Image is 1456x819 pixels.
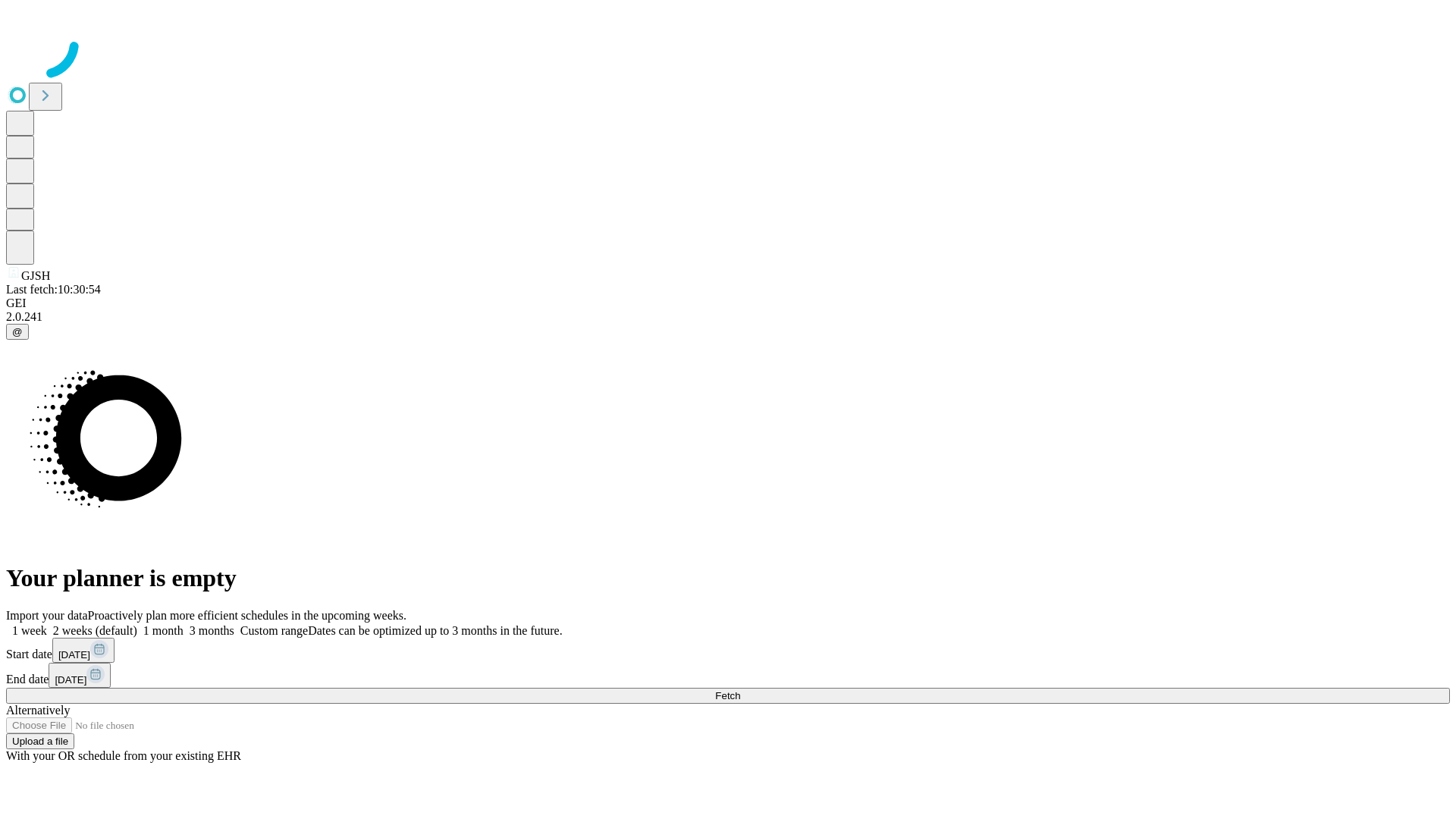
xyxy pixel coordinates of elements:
[58,649,90,661] span: [DATE]
[53,624,137,637] span: 2 weeks (default)
[143,624,184,637] span: 1 month
[12,624,47,637] span: 1 week
[240,624,308,637] span: Custom range
[715,690,740,701] span: Fetch
[21,269,50,282] span: GJSH
[6,638,1450,663] div: Start date
[6,688,1450,704] button: Fetch
[6,609,88,622] span: Import your data
[52,638,115,663] button: [DATE]
[12,326,23,337] span: @
[6,283,101,296] span: Last fetch: 10:30:54
[49,663,111,688] button: [DATE]
[6,663,1450,688] div: End date
[6,564,1450,592] h1: Your planner is empty
[308,624,562,637] span: Dates can be optimized up to 3 months in the future.
[55,674,86,686] span: [DATE]
[6,749,241,762] span: With your OR schedule from your existing EHR
[6,733,74,749] button: Upload a file
[6,310,1450,324] div: 2.0.241
[6,324,29,340] button: @
[88,609,406,622] span: Proactively plan more efficient schedules in the upcoming weeks.
[6,704,70,717] span: Alternatively
[190,624,234,637] span: 3 months
[6,297,1450,310] div: GEI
